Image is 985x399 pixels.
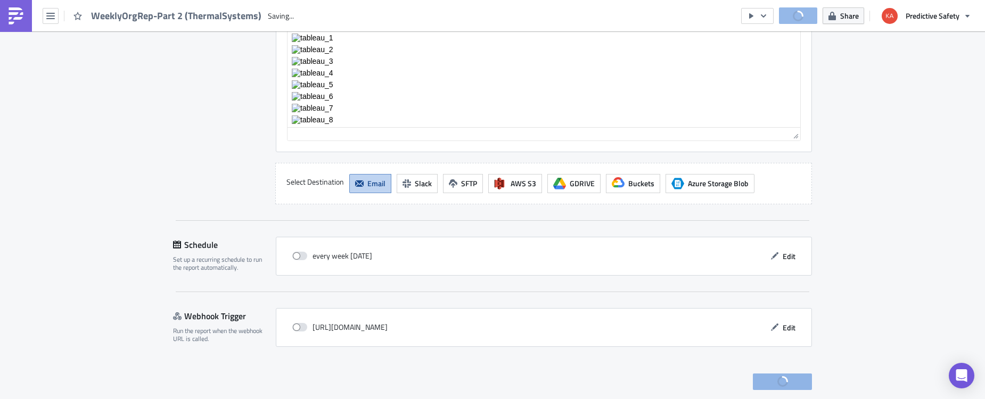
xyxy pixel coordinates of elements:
button: AWS S3 [488,174,542,193]
span: Slack [415,178,432,189]
button: Share [823,7,864,24]
span: Predictive Safety [906,10,959,21]
button: GDRIVE [547,174,601,193]
div: Open Intercom Messenger [949,363,974,388]
span: Azure Storage Blob [688,178,749,189]
div: Webhook Trigger [173,308,276,324]
span: Email [367,178,385,189]
span: GDRIVE [570,178,595,189]
div: Set up a recurring schedule to run the report automatically. [173,255,269,272]
span: Edit [783,322,795,333]
div: Schedule [173,237,276,253]
img: Avatar [881,7,899,25]
div: [URL][DOMAIN_NAME] [292,319,388,335]
span: Saving... [268,11,294,21]
span: Buckets [628,178,654,189]
button: Predictive Safety [875,4,977,28]
img: PushMetrics [7,7,24,24]
img: tableau_4 [4,39,46,48]
button: Edit [765,248,801,264]
img: tableau_3 [4,28,46,36]
div: every week [DATE] [292,248,372,264]
span: SFTP [461,178,477,189]
img: tableau_1 [4,4,46,13]
body: Rich Text Area. Press ALT-0 for help. [4,4,508,188]
span: Share [840,10,859,21]
button: Edit [765,319,801,336]
button: Slack [397,174,438,193]
span: Edit [783,251,795,262]
button: Email [349,174,391,193]
div: Run the report when the webhook URL is called. [173,327,269,343]
img: tableau_2 [4,16,46,24]
img: tableau_5 [4,51,46,60]
button: Buckets [606,174,660,193]
label: Select Destination [286,174,344,190]
span: AWS S3 [511,178,536,189]
div: Resize [789,128,800,140]
img: tableau_7 [4,74,46,83]
img: tableau_8 [4,86,46,95]
span: WeeklyOrgRep-Part 2 (ThermalSystems) [91,10,262,22]
iframe: Rich Text Area [288,29,800,127]
span: Azure Storage Blob [671,177,684,190]
button: Azure Storage BlobAzure Storage Blob [666,174,754,193]
button: SFTP [443,174,483,193]
img: tableau_6 [4,63,46,71]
